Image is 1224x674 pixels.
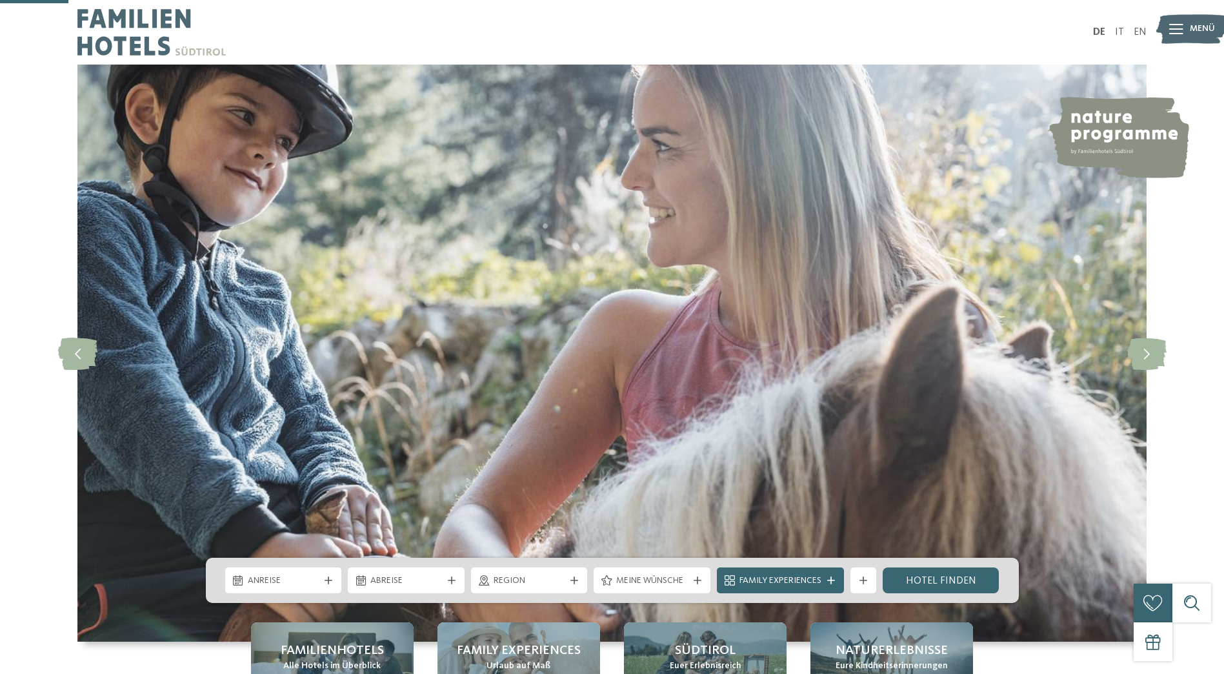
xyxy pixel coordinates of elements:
[883,567,999,593] a: Hotel finden
[494,575,565,587] span: Region
[1047,97,1189,178] img: nature programme by Familienhotels Südtirol
[1190,23,1215,36] span: Menü
[739,575,821,587] span: Family Experiences
[283,660,381,673] span: Alle Hotels im Überblick
[616,575,688,587] span: Meine Wünsche
[1134,27,1147,37] a: EN
[487,660,550,673] span: Urlaub auf Maß
[77,65,1147,642] img: Familienhotels Südtirol: The happy family places
[836,660,948,673] span: Eure Kindheitserinnerungen
[457,642,581,660] span: Family Experiences
[248,575,319,587] span: Anreise
[1115,27,1124,37] a: IT
[1093,27,1105,37] a: DE
[370,575,442,587] span: Abreise
[670,660,741,673] span: Euer Erlebnisreich
[836,642,948,660] span: Naturerlebnisse
[675,642,736,660] span: Südtirol
[281,642,384,660] span: Familienhotels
